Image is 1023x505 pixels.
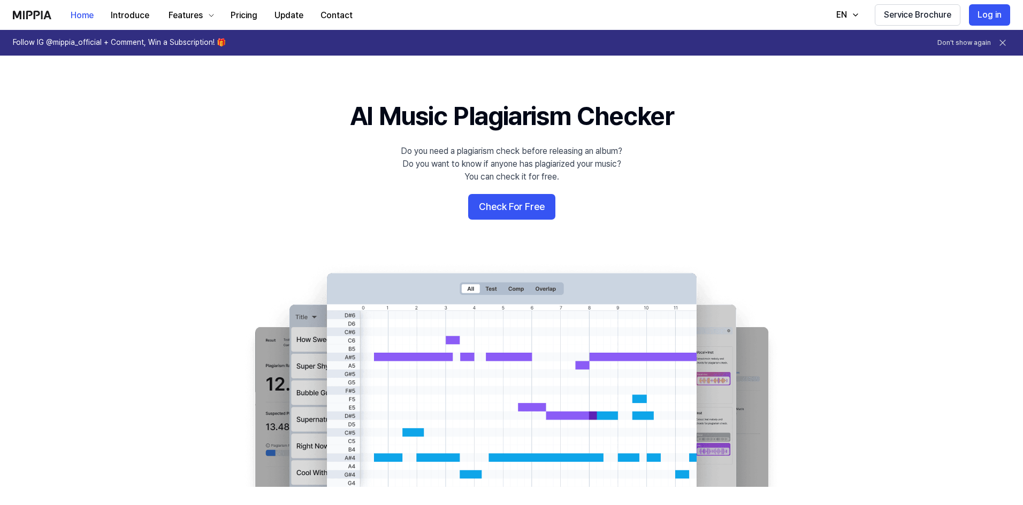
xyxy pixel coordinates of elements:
[62,5,102,26] button: Home
[266,1,312,30] a: Update
[102,5,158,26] button: Introduce
[834,9,849,21] div: EN
[969,4,1010,26] button: Log in
[350,98,674,134] h1: AI Music Plagiarism Checker
[401,145,622,183] div: Do you need a plagiarism check before releasing an album? Do you want to know if anyone has plagi...
[158,5,222,26] button: Features
[13,37,226,48] h1: Follow IG @mippia_official + Comment, Win a Subscription! 🎁
[266,5,312,26] button: Update
[233,262,790,487] img: main Image
[875,4,960,26] button: Service Brochure
[937,38,991,48] button: Don't show again
[468,194,555,220] button: Check For Free
[62,1,102,30] a: Home
[826,4,866,26] button: EN
[166,9,205,22] div: Features
[222,5,266,26] button: Pricing
[13,11,51,19] img: logo
[312,5,361,26] button: Contact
